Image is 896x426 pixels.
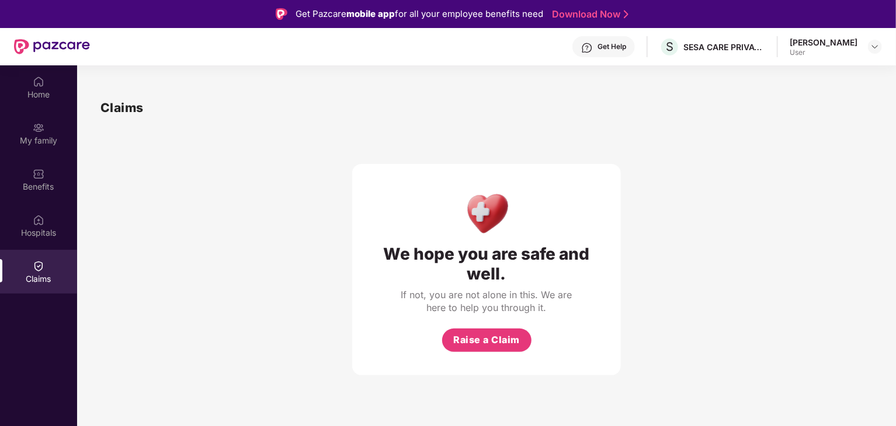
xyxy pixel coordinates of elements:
img: New Pazcare Logo [14,39,90,54]
button: Raise a Claim [442,329,532,352]
img: svg+xml;base64,PHN2ZyB3aWR0aD0iMjAiIGhlaWdodD0iMjAiIHZpZXdCb3g9IjAgMCAyMCAyMCIgZmlsbD0ibm9uZSIgeG... [33,122,44,134]
img: svg+xml;base64,PHN2ZyBpZD0iRHJvcGRvd24tMzJ4MzIiIHhtbG5zPSJodHRwOi8vd3d3LnczLm9yZy8yMDAwL3N2ZyIgd2... [870,42,880,51]
span: Raise a Claim [453,333,520,347]
div: We hope you are safe and well. [376,244,598,284]
h1: Claims [100,98,144,117]
img: svg+xml;base64,PHN2ZyBpZD0iQmVuZWZpdHMiIHhtbG5zPSJodHRwOi8vd3d3LnczLm9yZy8yMDAwL3N2ZyIgd2lkdGg9Ij... [33,168,44,180]
div: SESA CARE PRIVATE LIMITED [683,41,765,53]
img: svg+xml;base64,PHN2ZyBpZD0iSGVscC0zMngzMiIgeG1sbnM9Imh0dHA6Ly93d3cudzMub3JnLzIwMDAvc3ZnIiB3aWR0aD... [581,42,593,54]
strong: mobile app [346,8,395,19]
img: Stroke [624,8,628,20]
img: Health Care [461,187,512,238]
div: If not, you are not alone in this. We are here to help you through it. [399,288,574,314]
img: svg+xml;base64,PHN2ZyBpZD0iSG9zcGl0YWxzIiB4bWxucz0iaHR0cDovL3d3dy53My5vcmcvMjAwMC9zdmciIHdpZHRoPS... [33,214,44,226]
a: Download Now [552,8,625,20]
div: Get Help [598,42,626,51]
span: S [666,40,673,54]
img: svg+xml;base64,PHN2ZyBpZD0iQ2xhaW0iIHhtbG5zPSJodHRwOi8vd3d3LnczLm9yZy8yMDAwL3N2ZyIgd2lkdGg9IjIwIi... [33,260,44,272]
div: Get Pazcare for all your employee benefits need [296,7,543,21]
div: User [790,48,857,57]
img: svg+xml;base64,PHN2ZyBpZD0iSG9tZSIgeG1sbnM9Imh0dHA6Ly93d3cudzMub3JnLzIwMDAvc3ZnIiB3aWR0aD0iMjAiIG... [33,76,44,88]
img: Logo [276,8,287,20]
div: [PERSON_NAME] [790,37,857,48]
